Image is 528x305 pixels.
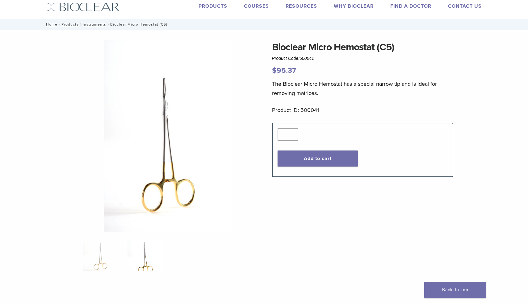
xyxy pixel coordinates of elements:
p: The Bioclear Micro Hemostat has a special narrow tip and is ideal for removing matrices. [272,79,454,98]
img: Bioclear [46,2,119,11]
span: Product Code: [272,56,314,61]
a: Why Bioclear [334,3,374,9]
a: Courses [244,3,269,9]
a: Back To Top [424,282,486,298]
a: Instruments [83,22,106,27]
button: Add to cart [278,150,358,167]
bdi: 95.37 [272,66,296,75]
a: Products [61,22,79,27]
img: Bioclear Micro Hemostat (C5) - Image 2 [104,40,232,232]
img: Bioclear Micro Hemostat (C5) - Image 2 [128,240,163,271]
a: Home [44,22,57,27]
a: Resources [286,3,317,9]
a: Contact Us [448,3,482,9]
nav: Bioclear Micro Hemostat (C5) [42,19,486,30]
span: / [57,23,61,26]
span: / [79,23,83,26]
a: Find A Doctor [390,3,431,9]
span: 500041 [300,56,314,61]
p: Product ID: 500041 [272,105,454,115]
span: $ [272,66,277,75]
span: / [106,23,110,26]
img: Clark-Micro-Hemostat-1-e1548843628813-324x324.jpg [83,240,118,271]
h1: Bioclear Micro Hemostat (C5) [272,40,454,55]
a: Products [199,3,227,9]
